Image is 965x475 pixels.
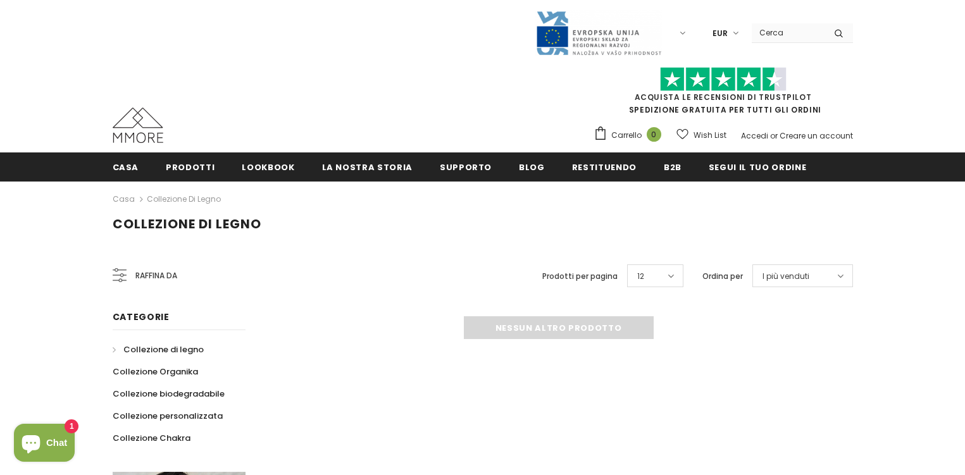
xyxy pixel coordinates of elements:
a: Creare un account [780,130,853,141]
span: Collezione di legno [123,343,204,355]
a: Acquista le recensioni di TrustPilot [635,92,812,102]
a: Segui il tuo ordine [709,152,806,181]
a: Javni Razpis [535,27,662,38]
span: Collezione biodegradabile [113,388,225,400]
a: Carrello 0 [594,126,668,145]
span: Collezione di legno [113,215,261,233]
img: Fidati di Pilot Stars [660,67,787,92]
a: Blog [519,152,545,181]
span: Collezione Organika [113,366,198,378]
a: B2B [664,152,682,181]
span: I più venduti [763,270,809,283]
a: Casa [113,152,139,181]
span: Casa [113,161,139,173]
a: Collezione Organika [113,361,198,383]
a: supporto [440,152,492,181]
label: Ordina per [702,270,743,283]
span: SPEDIZIONE GRATUITA PER TUTTI GLI ORDINI [594,73,853,115]
a: Wish List [676,124,726,146]
span: or [770,130,778,141]
span: supporto [440,161,492,173]
a: La nostra storia [322,152,413,181]
span: Segui il tuo ordine [709,161,806,173]
a: Collezione personalizzata [113,405,223,427]
span: Categorie [113,311,170,323]
span: Blog [519,161,545,173]
span: B2B [664,161,682,173]
img: Javni Razpis [535,10,662,56]
span: Lookbook [242,161,294,173]
span: Collezione personalizzata [113,410,223,422]
span: Prodotti [166,161,215,173]
a: Accedi [741,130,768,141]
a: Restituendo [572,152,637,181]
span: Raffina da [135,269,177,283]
span: Wish List [694,129,726,142]
a: Collezione di legno [113,338,204,361]
span: 12 [637,270,644,283]
img: Casi MMORE [113,108,163,143]
inbox-online-store-chat: Shopify online store chat [10,424,78,465]
span: La nostra storia [322,161,413,173]
a: Casa [113,192,135,207]
a: Collezione Chakra [113,427,190,449]
input: Search Site [752,23,825,42]
span: 0 [647,127,661,142]
a: Prodotti [166,152,215,181]
span: Restituendo [572,161,637,173]
span: Collezione Chakra [113,432,190,444]
span: EUR [713,27,728,40]
a: Collezione biodegradabile [113,383,225,405]
a: Collezione di legno [147,194,221,204]
span: Carrello [611,129,642,142]
a: Lookbook [242,152,294,181]
label: Prodotti per pagina [542,270,618,283]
